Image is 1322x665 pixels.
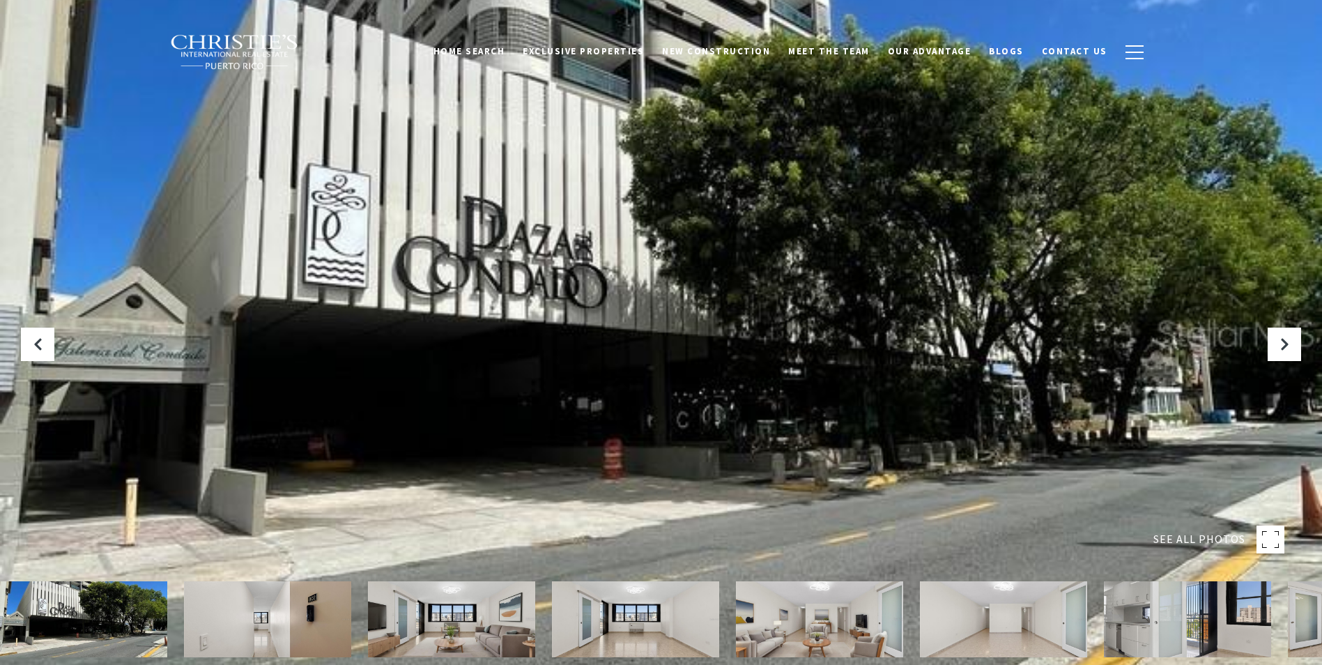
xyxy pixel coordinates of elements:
[920,581,1087,657] img: 64 CONDADO AVE #802
[1042,45,1107,57] span: Contact Us
[779,38,879,65] a: Meet the Team
[888,45,971,57] span: Our Advantage
[879,38,981,65] a: Our Advantage
[662,45,770,57] span: New Construction
[523,45,644,57] span: Exclusive Properties
[989,45,1024,57] span: Blogs
[552,581,719,657] img: 64 CONDADO AVE #802
[514,38,653,65] a: Exclusive Properties
[980,38,1033,65] a: Blogs
[1153,530,1245,549] span: SEE ALL PHOTOS
[170,34,300,70] img: Christie's International Real Estate black text logo
[1104,581,1271,657] img: 64 CONDADO AVE #802
[184,581,351,657] img: 64 CONDADO AVE #802
[736,581,903,657] img: 64 CONDADO AVE #802
[368,581,535,657] img: 64 CONDADO AVE #802
[653,38,779,65] a: New Construction
[424,38,514,65] a: Home Search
